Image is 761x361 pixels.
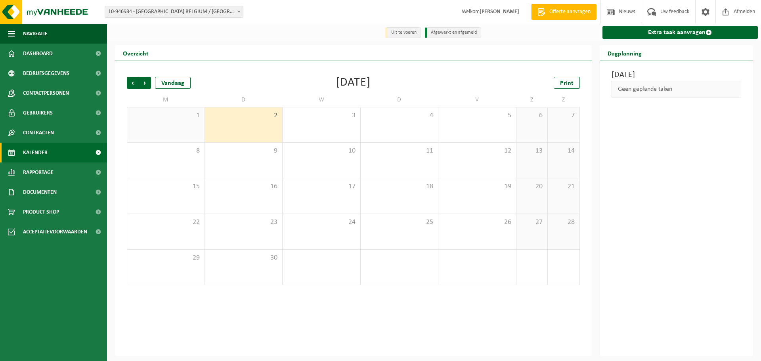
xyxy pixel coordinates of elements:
[548,93,579,107] td: Z
[365,111,434,120] span: 4
[520,111,544,120] span: 6
[139,77,151,89] span: Volgende
[552,218,575,227] span: 28
[23,44,53,63] span: Dashboard
[209,111,279,120] span: 2
[283,93,361,107] td: W
[365,218,434,227] span: 25
[23,182,57,202] span: Documenten
[287,147,356,155] span: 10
[23,123,54,143] span: Contracten
[23,103,53,123] span: Gebruikers
[23,202,59,222] span: Product Shop
[131,182,201,191] span: 15
[361,93,439,107] td: D
[365,147,434,155] span: 11
[438,93,516,107] td: V
[547,8,593,16] span: Offerte aanvragen
[131,254,201,262] span: 29
[23,222,87,242] span: Acceptatievoorwaarden
[442,218,512,227] span: 26
[23,63,69,83] span: Bedrijfsgegevens
[287,111,356,120] span: 3
[155,77,191,89] div: Vandaag
[425,27,481,38] li: Afgewerkt en afgemeld
[442,111,512,120] span: 5
[23,143,48,162] span: Kalender
[612,69,742,81] h3: [DATE]
[531,4,597,20] a: Offerte aanvragen
[552,111,575,120] span: 7
[23,24,48,44] span: Navigatie
[612,81,742,97] div: Geen geplande taken
[23,162,54,182] span: Rapportage
[552,182,575,191] span: 21
[131,218,201,227] span: 22
[365,182,434,191] span: 18
[105,6,243,18] span: 10-946934 - AMPLIFON BELGIUM / SINT-PIETERS-WOLUWE - SINT-PIETERS-WOLUWE
[554,77,580,89] a: Print
[600,45,650,61] h2: Dagplanning
[560,80,574,86] span: Print
[209,182,279,191] span: 16
[209,147,279,155] span: 9
[442,182,512,191] span: 19
[442,147,512,155] span: 12
[385,27,421,38] li: Uit te voeren
[127,93,205,107] td: M
[115,45,157,61] h2: Overzicht
[480,9,519,15] strong: [PERSON_NAME]
[127,77,139,89] span: Vorige
[23,83,69,103] span: Contactpersonen
[205,93,283,107] td: D
[105,6,243,17] span: 10-946934 - AMPLIFON BELGIUM / SINT-PIETERS-WOLUWE - SINT-PIETERS-WOLUWE
[520,147,544,155] span: 13
[131,111,201,120] span: 1
[209,254,279,262] span: 30
[287,218,356,227] span: 24
[520,182,544,191] span: 20
[520,218,544,227] span: 27
[209,218,279,227] span: 23
[516,93,548,107] td: Z
[336,77,371,89] div: [DATE]
[602,26,758,39] a: Extra taak aanvragen
[552,147,575,155] span: 14
[287,182,356,191] span: 17
[131,147,201,155] span: 8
